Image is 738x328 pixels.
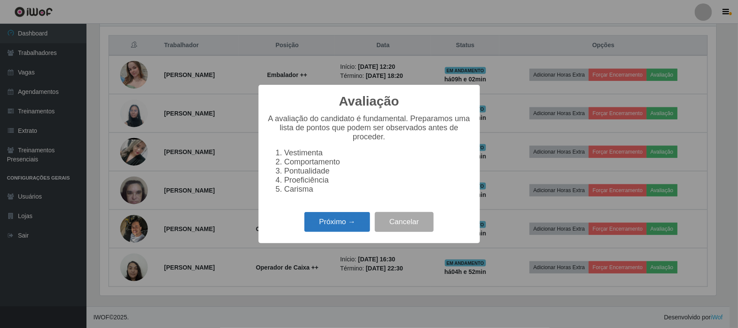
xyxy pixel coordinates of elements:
li: Pontualidade [284,167,471,176]
button: Cancelar [375,212,434,232]
li: Carisma [284,185,471,194]
button: Próximo → [304,212,370,232]
li: Vestimenta [284,148,471,158]
h2: Avaliação [339,93,399,109]
p: A avaliação do candidato é fundamental. Preparamos uma lista de pontos que podem ser observados a... [267,114,471,141]
li: Comportamento [284,158,471,167]
li: Proeficiência [284,176,471,185]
